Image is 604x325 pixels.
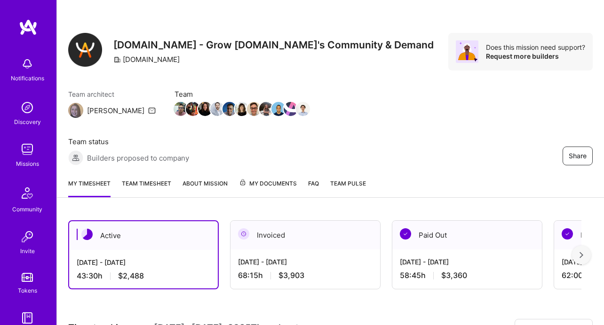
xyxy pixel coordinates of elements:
[68,178,111,197] a: My timesheet
[68,103,83,118] img: Team Architect
[236,101,248,117] a: Team Member Avatar
[77,271,210,281] div: 43:30 h
[259,102,273,116] img: Team Member Avatar
[122,178,171,197] a: Team timesheet
[486,52,585,61] div: Request more builders
[113,56,121,63] i: icon CompanyGray
[569,151,587,161] span: Share
[18,54,37,73] img: bell
[183,178,228,197] a: About Mission
[238,271,373,280] div: 68:15 h
[284,102,298,116] img: Team Member Avatar
[247,102,261,116] img: Team Member Avatar
[18,286,37,295] div: Tokens
[118,271,144,281] span: $2,488
[20,246,35,256] div: Invite
[175,89,309,99] span: Team
[230,221,380,249] div: Invoiced
[14,117,41,127] div: Discovery
[260,101,272,117] a: Team Member Avatar
[400,257,534,267] div: [DATE] - [DATE]
[563,147,593,165] button: Share
[239,178,297,197] a: My Documents
[87,106,144,116] div: [PERSON_NAME]
[210,102,224,116] img: Team Member Avatar
[211,101,223,117] a: Team Member Avatar
[238,228,249,240] img: Invoiced
[175,101,187,117] a: Team Member Avatar
[199,101,211,117] a: Team Member Avatar
[278,271,304,280] span: $3,903
[580,252,583,258] img: right
[81,229,93,240] img: Active
[330,180,366,187] span: Team Pulse
[16,159,39,169] div: Missions
[19,19,38,36] img: logo
[87,153,189,163] span: Builders proposed to company
[392,221,542,249] div: Paid Out
[69,221,218,250] div: Active
[12,204,42,214] div: Community
[456,40,478,63] img: Avatar
[235,102,249,116] img: Team Member Avatar
[400,271,534,280] div: 58:45 h
[11,73,44,83] div: Notifications
[223,102,237,116] img: Team Member Avatar
[297,101,309,117] a: Team Member Avatar
[22,273,33,282] img: tokens
[271,102,286,116] img: Team Member Avatar
[248,101,260,117] a: Team Member Avatar
[148,107,156,114] i: icon Mail
[16,182,39,204] img: Community
[400,228,411,240] img: Paid Out
[272,101,285,117] a: Team Member Avatar
[68,137,189,147] span: Team status
[486,43,585,52] div: Does this mission need support?
[296,102,310,116] img: Team Member Avatar
[330,178,366,197] a: Team Pulse
[285,101,297,117] a: Team Member Avatar
[68,89,156,99] span: Team architect
[562,228,573,240] img: Paid Out
[113,54,180,64] div: [DOMAIN_NAME]
[308,178,319,197] a: FAQ
[187,101,199,117] a: Team Member Avatar
[174,102,188,116] img: Team Member Avatar
[18,140,37,159] img: teamwork
[18,98,37,117] img: discovery
[68,150,83,165] img: Builders proposed to company
[186,102,200,116] img: Team Member Avatar
[223,101,236,117] a: Team Member Avatar
[238,257,373,267] div: [DATE] - [DATE]
[18,227,37,246] img: Invite
[198,102,212,116] img: Team Member Avatar
[441,271,467,280] span: $3,360
[113,39,434,51] h3: [DOMAIN_NAME] - Grow [DOMAIN_NAME]'s Community & Demand
[239,178,297,189] span: My Documents
[68,33,102,67] img: Company Logo
[77,257,210,267] div: [DATE] - [DATE]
